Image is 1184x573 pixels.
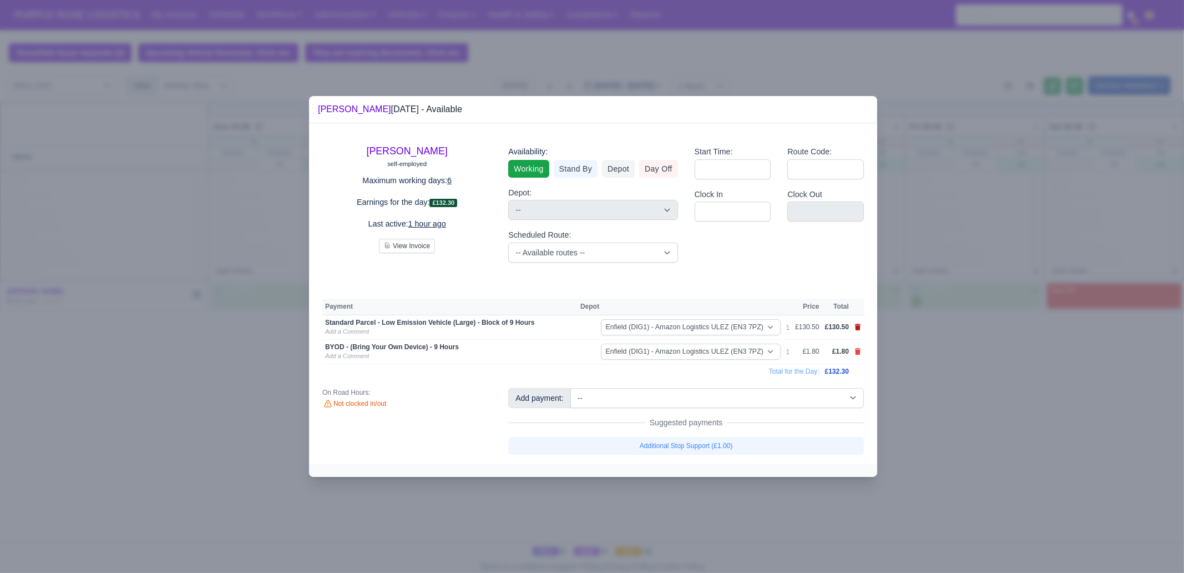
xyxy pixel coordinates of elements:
[447,176,452,185] u: 6
[825,368,849,375] span: £132.30
[695,188,723,201] label: Clock In
[318,104,391,114] a: [PERSON_NAME]
[578,299,783,315] th: Depot
[792,340,822,364] td: £1.80
[985,445,1184,573] iframe: Chat Widget
[322,399,492,409] div: Not clocked in/out
[325,353,369,359] a: Add a Comment
[787,188,822,201] label: Clock Out
[792,299,822,315] th: Price
[602,160,635,178] a: Depot
[832,348,849,355] span: £1.80
[508,388,570,408] div: Add payment:
[787,145,832,158] label: Route Code:
[639,160,678,178] a: Day Off
[325,318,575,327] div: Standard Parcel - Low Emission Vehicle (Large) - Block of 9 Hours
[508,187,532,199] label: Depot:
[508,145,677,158] div: Availability:
[508,160,549,178] a: Working
[786,348,790,356] div: 1
[322,196,492,209] p: Earnings for the day:
[825,323,849,331] span: £130.50
[318,103,462,116] div: [DATE] - Available
[554,160,598,178] a: Stand By
[322,299,578,315] th: Payment
[408,219,446,228] u: 1 hour ago
[325,343,575,351] div: BYOD - (Bring Your Own Device) - 9 Hours
[379,239,435,253] button: View Invoice
[695,145,733,158] label: Start Time:
[822,299,852,315] th: Total
[792,315,822,340] td: £130.50
[769,368,819,375] span: Total for the Day:
[429,199,457,207] span: £132.30
[322,218,492,230] p: Last active:
[325,328,369,335] a: Add a Comment
[322,174,492,187] p: Maximum working days:
[387,160,427,167] small: self-employed
[322,388,492,397] div: On Road Hours:
[508,229,571,242] label: Scheduled Route:
[645,417,727,428] span: Suggested payments
[786,323,790,332] div: 1
[508,437,864,455] a: Additional Stop Support (£1.00)
[367,145,448,157] a: [PERSON_NAME]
